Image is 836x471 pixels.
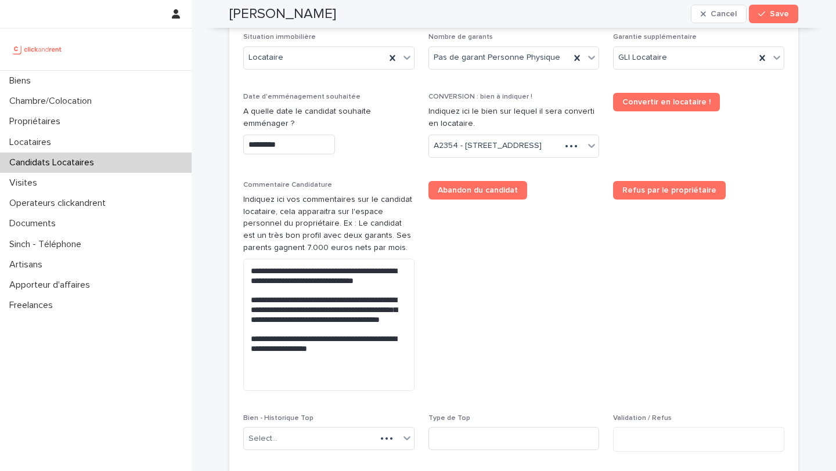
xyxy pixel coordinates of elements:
span: Abandon du candidat [438,186,518,194]
a: Refus par le propriétaire [613,181,726,200]
div: Select... [248,433,278,445]
p: Apporteur d'affaires [5,280,99,291]
p: Locataires [5,137,60,148]
span: Date d'emménagement souhaitée [243,93,361,100]
p: Visites [5,177,46,189]
p: Sinch - Téléphone [5,239,91,250]
span: Bien - Historique Top [243,415,313,422]
span: GLI Locataire [618,52,667,64]
button: Cancel [691,5,747,23]
p: Artisans [5,259,52,270]
p: Candidats Locataires [5,157,103,168]
span: Validation / Refus [613,415,672,422]
span: Locataire [248,52,283,64]
span: Refus par le propriétaire [622,186,716,194]
span: CONVERSION : bien à indiquer ! [428,93,532,100]
p: Indiquez ici le bien sur lequel il sera converti en locataire. [428,106,600,130]
img: UCB0brd3T0yccxBKYDjQ [9,38,66,61]
p: Propriétaires [5,116,70,127]
p: Freelances [5,300,62,311]
p: Operateurs clickandrent [5,198,115,209]
span: Nombre de garants [428,34,493,41]
a: Abandon du candidat [428,181,527,200]
h2: [PERSON_NAME] [229,6,336,23]
a: Convertir en locataire ! [613,93,720,111]
span: Convertir en locataire ! [622,98,711,106]
span: Situation immobilière [243,34,316,41]
button: Save [749,5,798,23]
span: Commentaire Candidature [243,182,332,189]
span: Save [770,10,789,18]
span: Type de Top [428,415,470,422]
p: A quelle date le candidat souhaite emménager ? [243,106,415,130]
span: Cancel [711,10,737,18]
span: A2354 - [STREET_ADDRESS] [434,140,542,152]
p: Indiquez ici vos commentaires sur le candidat locataire, cela apparaitra sur l'espace personnel d... [243,194,415,254]
span: Garantie supplémentaire [613,34,697,41]
p: Documents [5,218,65,229]
span: Pas de garant Personne Physique [434,52,560,64]
p: Chambre/Colocation [5,96,101,107]
p: Biens [5,75,40,86]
